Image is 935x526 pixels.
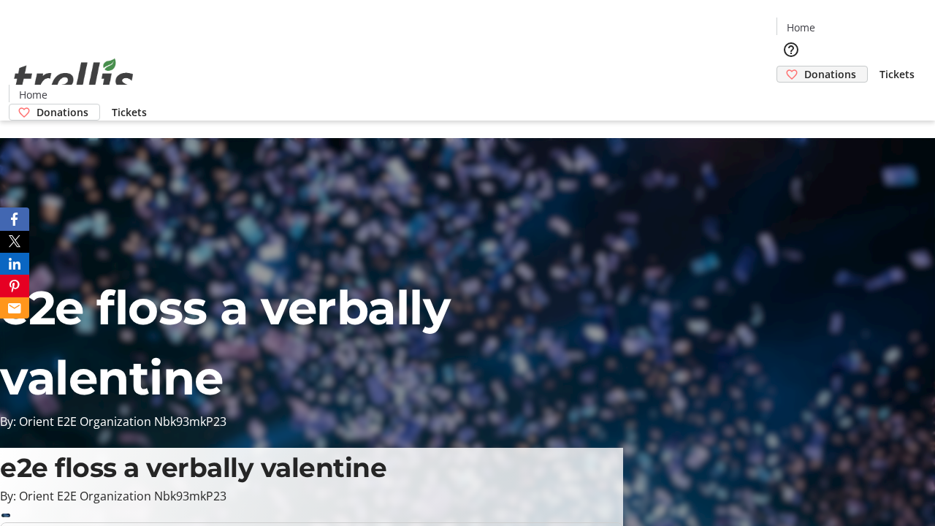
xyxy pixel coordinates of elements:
[868,66,926,82] a: Tickets
[804,66,856,82] span: Donations
[879,66,915,82] span: Tickets
[112,104,147,120] span: Tickets
[777,20,824,35] a: Home
[9,42,139,115] img: Orient E2E Organization Nbk93mkP23's Logo
[776,35,806,64] button: Help
[787,20,815,35] span: Home
[100,104,159,120] a: Tickets
[37,104,88,120] span: Donations
[776,83,806,112] button: Cart
[9,104,100,121] a: Donations
[19,87,47,102] span: Home
[776,66,868,83] a: Donations
[9,87,56,102] a: Home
